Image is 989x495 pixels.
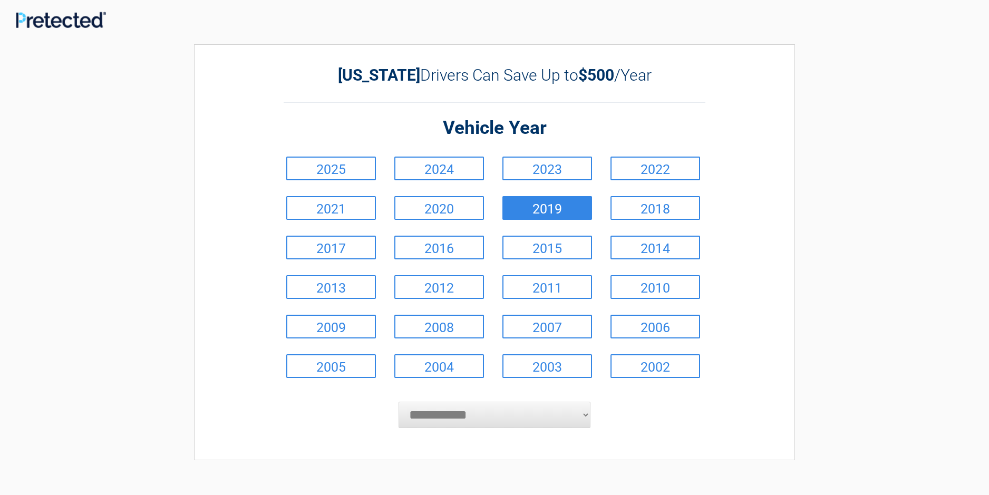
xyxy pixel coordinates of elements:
[502,275,592,299] a: 2011
[394,196,484,220] a: 2020
[610,236,700,259] a: 2014
[338,66,420,84] b: [US_STATE]
[286,354,376,378] a: 2005
[502,196,592,220] a: 2019
[394,236,484,259] a: 2016
[502,315,592,338] a: 2007
[578,66,614,84] b: $500
[394,315,484,338] a: 2008
[16,12,106,28] img: Main Logo
[286,315,376,338] a: 2009
[286,236,376,259] a: 2017
[502,157,592,180] a: 2023
[610,275,700,299] a: 2010
[286,157,376,180] a: 2025
[610,196,700,220] a: 2018
[610,157,700,180] a: 2022
[502,354,592,378] a: 2003
[394,275,484,299] a: 2012
[610,315,700,338] a: 2006
[394,354,484,378] a: 2004
[286,196,376,220] a: 2021
[610,354,700,378] a: 2002
[284,66,705,84] h2: Drivers Can Save Up to /Year
[394,157,484,180] a: 2024
[286,275,376,299] a: 2013
[502,236,592,259] a: 2015
[284,116,705,141] h2: Vehicle Year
